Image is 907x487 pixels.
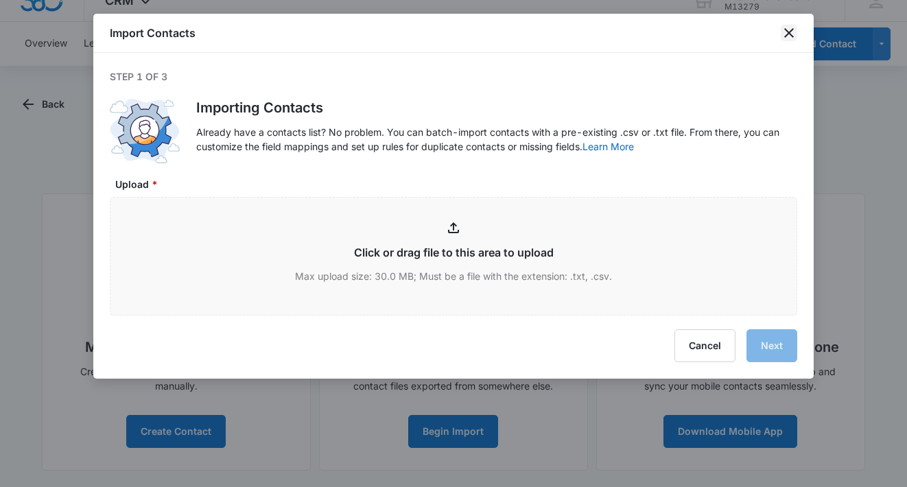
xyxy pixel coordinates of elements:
p: Already have a contacts list? No problem. You can batch-import contacts with a pre-existing .csv ... [196,125,797,154]
label: Upload [115,177,803,191]
button: Cancel [674,329,735,362]
a: Learn More [582,141,634,152]
h1: Importing Contacts [196,97,797,118]
p: Step 1 of 3 [110,69,797,84]
button: close [781,25,797,41]
h1: Import Contacts [110,25,196,41]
